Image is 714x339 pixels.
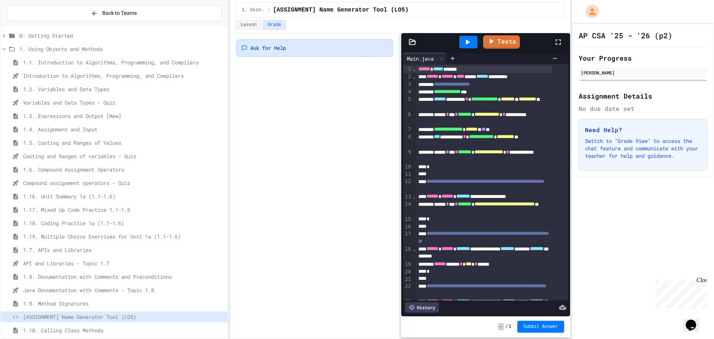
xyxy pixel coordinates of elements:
[23,219,225,227] span: 1.18. Coding Practice 1a (1.1-1.6)
[23,166,225,173] span: 1.6. Compound Assignment Operators
[19,45,225,53] span: 1. Using Objects and Methods
[412,194,416,199] span: Fold line
[505,324,508,330] span: /
[3,3,51,47] div: Chat with us now!Close
[412,246,416,252] span: Fold line
[403,88,412,96] div: 4
[509,324,511,330] span: 1
[578,3,601,20] div: My Account
[23,125,225,133] span: 1.4. Assignment and Input
[19,32,225,39] span: 0: Getting Started
[23,259,225,267] span: API and Libraries - Topic 1.7
[403,133,412,148] div: 8
[23,99,225,106] span: Variables and Data Types - Quiz
[581,69,705,76] div: [PERSON_NAME]
[403,230,412,246] div: 17
[242,7,264,13] span: 1. Using Objects and Methods
[403,81,412,88] div: 3
[23,179,225,187] span: Compound assignment operators - Quiz
[403,53,447,64] div: Main.java
[403,216,412,223] div: 15
[23,192,225,200] span: 1.16. Unit Summary 1a (1.1-1.6)
[23,72,225,80] span: Introduction to Algorithms, Programming, and Compilers
[403,148,412,163] div: 9
[403,223,412,231] div: 16
[412,66,416,72] span: Fold line
[403,193,412,201] div: 13
[403,126,412,133] div: 7
[652,277,707,308] iframe: chat widget
[23,139,225,147] span: 1.5. Casting and Ranges of Values
[23,58,225,66] span: 1.1. Introduction to Algorithms, Programming, and Compilers
[517,321,564,333] button: Submit Answer
[23,300,225,307] span: 1.9. Method Signatures
[579,30,672,41] h1: AP CSA '25 - '26 (p2)
[579,91,707,101] h2: Assignment Details
[523,324,558,330] span: Submit Answer
[403,283,412,298] div: 22
[403,178,412,193] div: 12
[403,298,412,313] div: 23
[405,302,439,313] div: History
[23,286,225,294] span: Java Documentation with Comments - Topic 1.8
[273,6,409,15] span: [ASSIGNMENT] Name Generator Tool (LO5)
[483,35,520,49] a: Tests
[403,111,412,126] div: 6
[403,65,412,73] div: 1
[23,152,225,160] span: Casting and Ranges of variables - Quiz
[23,246,225,254] span: 1.7. APIs and Libraries
[236,20,261,30] button: Lesson
[403,55,437,63] div: Main.java
[498,323,504,330] span: -
[23,206,225,214] span: 1.17. Mixed Up Code Practice 1.1-1.6
[403,96,412,111] div: 5
[403,246,412,261] div: 18
[23,313,225,321] span: [ASSIGNMENT] Name Generator Tool (LO5)
[267,7,270,13] span: /
[102,9,137,17] span: Back to Teams
[403,276,412,283] div: 21
[23,326,225,334] span: 1.10. Calling Class Methods
[412,74,416,80] span: Fold line
[403,73,412,80] div: 2
[403,268,412,276] div: 20
[412,298,416,304] span: Fold line
[585,125,701,134] h3: Need Help?
[403,163,412,171] div: 10
[585,137,701,160] p: Switch to "Grade View" to access the chat feature and communicate with your teacher for help and ...
[263,20,286,30] button: Grade
[683,309,707,332] iframe: chat widget
[23,273,225,281] span: 1.8. Documentation with Comments and Preconditions
[403,261,412,268] div: 19
[23,85,225,93] span: 1.2. Variables and Data Types
[23,233,225,240] span: 1.19. Multiple Choice Exercises for Unit 1a (1.1-1.6)
[403,171,412,178] div: 11
[579,53,707,63] h2: Your Progress
[7,5,222,21] button: Back to Teams
[23,112,225,120] span: 1.3. Expressions and Output [New]
[403,201,412,216] div: 14
[250,44,286,52] span: Ask for Help
[579,104,707,113] div: No due date set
